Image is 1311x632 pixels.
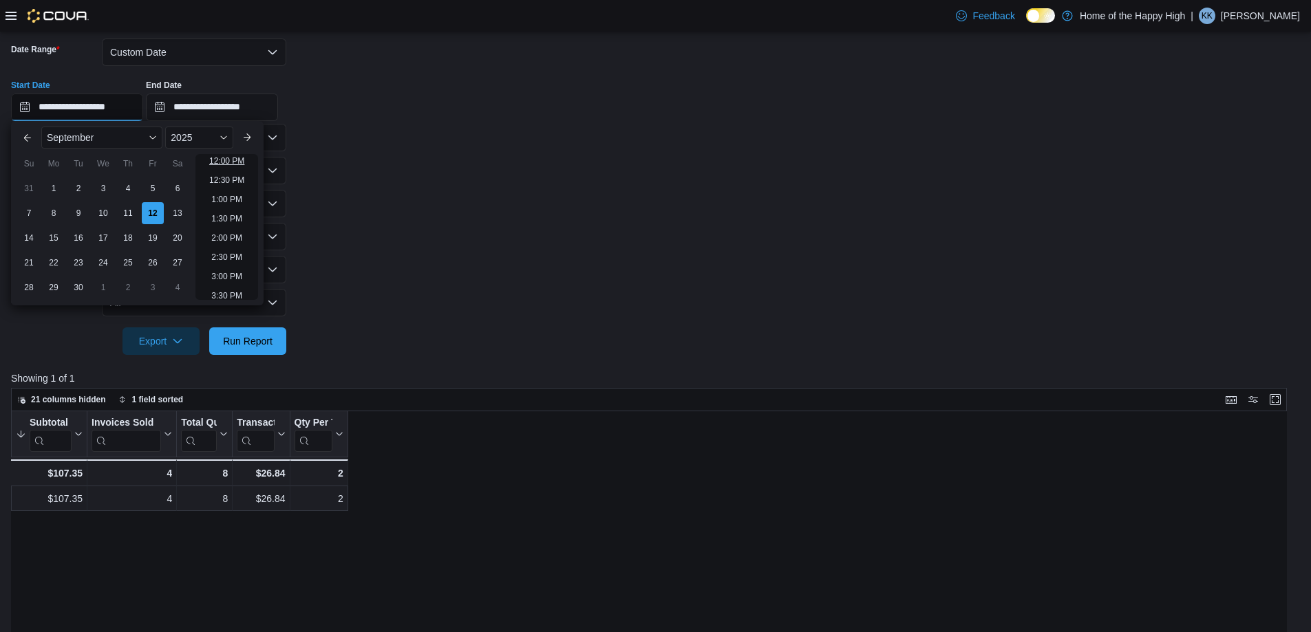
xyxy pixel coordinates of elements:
[11,94,143,121] input: Press the down key to enter a popover containing a calendar. Press the escape key to close the po...
[16,417,83,452] button: Subtotal
[67,276,89,298] div: day-30
[206,268,248,285] li: 3:00 PM
[12,391,111,408] button: 21 columns hidden
[167,227,189,249] div: day-20
[295,417,332,452] div: Qty Per Transaction
[67,227,89,249] div: day-16
[43,252,65,274] div: day-22
[67,177,89,199] div: day-2
[117,202,139,224] div: day-11
[92,202,114,224] div: day-10
[142,227,164,249] div: day-19
[237,417,285,452] button: Transaction Average
[92,417,161,430] div: Invoices Sold
[102,39,286,66] button: Custom Date
[30,417,72,430] div: Subtotal
[41,127,162,149] div: Button. Open the month selector. September is currently selected.
[117,153,139,175] div: Th
[206,230,248,246] li: 2:00 PM
[43,153,65,175] div: Mo
[142,153,164,175] div: Fr
[267,198,278,209] button: Open list of options
[1026,8,1055,23] input: Dark Mode
[950,2,1020,30] a: Feedback
[92,417,172,452] button: Invoices Sold
[295,417,343,452] button: Qty Per Transaction
[117,227,139,249] div: day-18
[132,394,184,405] span: 1 field sorted
[1267,391,1283,408] button: Enter fullscreen
[117,276,139,298] div: day-2
[267,132,278,143] button: Open list of options
[146,80,182,91] label: End Date
[11,371,1300,385] p: Showing 1 of 1
[237,490,285,507] div: $26.84
[18,177,40,199] div: day-31
[11,44,60,55] label: Date Range
[237,417,274,430] div: Transaction Average
[117,177,139,199] div: day-4
[67,202,89,224] div: day-9
[43,276,65,298] div: day-29
[18,227,40,249] div: day-14
[18,202,40,224] div: day-7
[146,94,278,121] input: Press the down key to open a popover containing a calendar.
[171,132,192,143] span: 2025
[237,465,285,481] div: $26.84
[206,191,248,208] li: 1:00 PM
[17,176,190,300] div: September, 2025
[165,127,233,149] div: Button. Open the year selector. 2025 is currently selected.
[1221,8,1300,24] p: [PERSON_NAME]
[92,227,114,249] div: day-17
[15,465,83,481] div: $107.35
[142,177,164,199] div: day-5
[167,153,189,175] div: Sa
[142,252,164,274] div: day-26
[43,227,65,249] div: day-15
[206,210,248,227] li: 1:30 PM
[181,417,217,452] div: Total Quantity
[47,132,94,143] span: September
[92,177,114,199] div: day-3
[31,394,106,405] span: 21 columns hidden
[167,252,189,274] div: day-27
[92,153,114,175] div: We
[267,165,278,176] button: Open list of options
[30,417,72,452] div: Subtotal
[295,417,332,430] div: Qty Per Transaction
[209,327,286,355] button: Run Report
[295,465,343,481] div: 2
[18,252,40,274] div: day-21
[181,417,217,430] div: Total Quantity
[1080,8,1185,24] p: Home of the Happy High
[43,202,65,224] div: day-8
[92,465,172,481] div: 4
[195,154,258,300] ul: Time
[206,287,248,304] li: 3:30 PM
[167,276,189,298] div: day-4
[92,417,161,452] div: Invoices Sold
[67,153,89,175] div: Tu
[181,490,228,507] div: 8
[1199,8,1215,24] div: Kalvin Keys
[972,9,1014,23] span: Feedback
[204,172,250,188] li: 12:30 PM
[43,177,65,199] div: day-1
[1202,8,1213,24] span: KK
[167,177,189,199] div: day-6
[237,417,274,452] div: Transaction Average
[142,276,164,298] div: day-3
[92,490,172,507] div: 4
[18,276,40,298] div: day-28
[117,252,139,274] div: day-25
[223,334,273,348] span: Run Report
[131,327,191,355] span: Export
[181,465,228,481] div: 8
[92,276,114,298] div: day-1
[18,153,40,175] div: Su
[204,153,250,169] li: 12:00 PM
[295,490,343,507] div: 2
[11,80,50,91] label: Start Date
[236,127,258,149] button: Next month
